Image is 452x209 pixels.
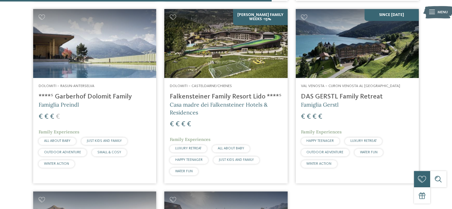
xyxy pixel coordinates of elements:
span: € [44,113,49,120]
span: ALL ABOUT BABY [44,139,71,143]
h4: DAS GERSTL Family Retreat [301,93,413,101]
span: LUXURY RETREAT [175,147,201,150]
span: Family Experiences [39,129,79,135]
a: Cercate un hotel per famiglie? Qui troverete solo i migliori! Dolomiti – Rasun-Anterselva ****ˢ G... [33,9,156,183]
span: € [56,113,60,120]
img: Cercate un hotel per famiglie? Qui troverete solo i migliori! [33,9,156,78]
span: € [187,121,191,128]
span: Family Experiences [301,129,342,135]
span: HAPPY TEENAGER [175,158,203,162]
span: € [175,121,180,128]
a: Cercate un hotel per famiglie? Qui troverete solo i migliori! SINCE [DATE] Val Venosta – Curon Ve... [296,9,419,183]
span: Casa madre dei Falkensteiner Hotels & Residences [170,101,268,116]
h4: ****ˢ Garberhof Dolomit Family [39,93,151,101]
span: Val Venosta – Curon Venosta al [GEOGRAPHIC_DATA] [301,84,400,88]
span: € [313,113,317,120]
span: WINTER ACTION [307,162,332,166]
span: WATER FUN [360,151,378,154]
span: Dolomiti – Rasun-Anterselva [39,84,94,88]
a: Cercate un hotel per famiglie? Qui troverete solo i migliori! [PERSON_NAME] Family Weeks -15% Dol... [164,9,287,183]
span: JUST KIDS AND FAMILY [87,139,122,143]
span: € [301,113,305,120]
span: JUST KIDS AND FAMILY [219,158,254,162]
span: WINTER ACTION [44,162,69,166]
h4: Falkensteiner Family Resort Lido ****ˢ [170,93,282,101]
span: Famiglia Preindl [39,101,79,108]
img: Cercate un hotel per famiglie? Qui troverete solo i migliori! [164,9,287,78]
span: € [307,113,311,120]
span: Family Experiences [170,137,210,142]
span: OUTDOOR ADVENTURE [307,151,344,154]
span: SMALL & COSY [97,151,121,154]
span: OUTDOOR ADVENTURE [44,151,81,154]
span: € [39,113,43,120]
span: ALL ABOUT BABY [218,147,244,150]
span: € [50,113,54,120]
img: Cercate un hotel per famiglie? Qui troverete solo i migliori! [296,9,419,78]
span: € [181,121,185,128]
span: HAPPY TEENAGER [307,139,334,143]
span: LUXURY RETREAT [350,139,377,143]
span: WATER FUN [175,170,193,173]
span: Dolomiti – Casteldarne/Chienes [170,84,232,88]
span: Famiglia Gerstl [301,101,339,108]
span: € [318,113,323,120]
span: € [170,121,174,128]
